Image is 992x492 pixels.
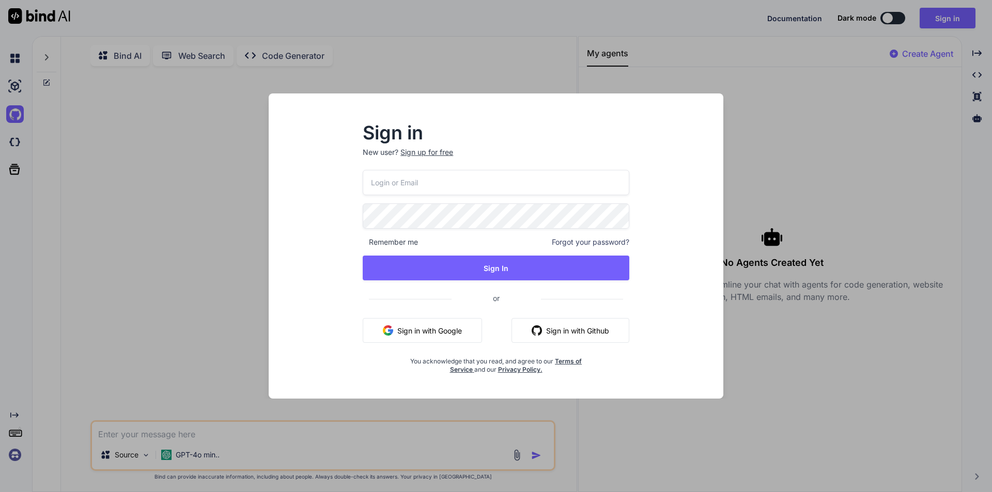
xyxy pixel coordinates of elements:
div: You acknowledge that you read, and agree to our and our [407,351,585,374]
input: Login or Email [363,170,629,195]
span: Forgot your password? [552,237,629,247]
a: Terms of Service [450,357,582,373]
div: Sign up for free [400,147,453,157]
span: Remember me [363,237,418,247]
img: github [532,325,542,336]
button: Sign In [363,256,629,280]
p: New user? [363,147,629,170]
img: google [383,325,393,336]
span: or [452,285,541,311]
button: Sign in with Github [512,318,629,343]
a: Privacy Policy. [498,366,542,373]
h2: Sign in [363,124,629,141]
button: Sign in with Google [363,318,482,343]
